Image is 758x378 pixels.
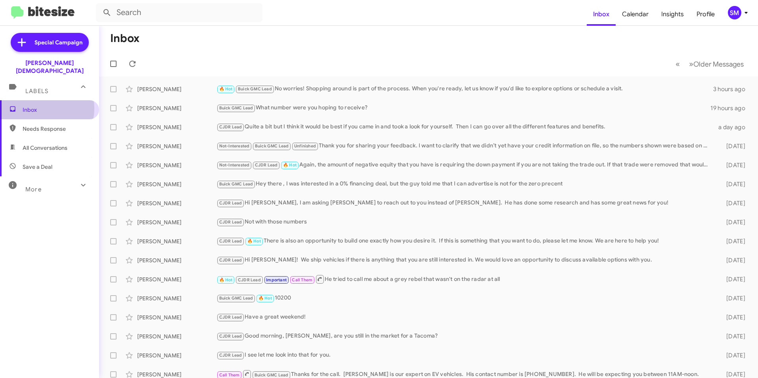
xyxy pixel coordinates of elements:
[219,220,242,225] span: CJDR Lead
[714,161,752,169] div: [DATE]
[216,313,714,322] div: Have a great weekend!
[255,372,289,378] span: Buick GMC Lead
[714,142,752,150] div: [DATE]
[219,143,250,149] span: Not-Interested
[216,141,714,151] div: Thank you for sharing your feedback. I want to clarify that we didn’t yet have your credit inform...
[23,125,90,133] span: Needs Response
[137,85,216,93] div: [PERSON_NAME]
[137,199,216,207] div: [PERSON_NAME]
[96,3,262,22] input: Search
[721,6,749,19] button: SM
[219,181,253,187] span: Buick GMC Lead
[25,88,48,95] span: Labels
[23,163,52,171] span: Save a Deal
[219,372,240,378] span: Call Them
[676,59,680,69] span: «
[693,60,744,69] span: Older Messages
[216,122,714,132] div: Quite a bit but I think it would be best if you came in and took a look for yourself. Then I can ...
[238,277,261,283] span: CJDR Lead
[292,277,312,283] span: Call Them
[671,56,685,72] button: Previous
[219,239,242,244] span: CJDR Lead
[216,332,714,341] div: Good morning, [PERSON_NAME], are you still in the market for a Tacoma?
[25,186,42,193] span: More
[255,162,278,168] span: CJDR Lead
[690,3,721,26] a: Profile
[671,56,748,72] nav: Page navigation example
[219,124,242,130] span: CJDR Lead
[34,38,82,46] span: Special Campaign
[137,237,216,245] div: [PERSON_NAME]
[714,180,752,188] div: [DATE]
[684,56,748,72] button: Next
[137,294,216,302] div: [PERSON_NAME]
[714,294,752,302] div: [DATE]
[714,351,752,359] div: [DATE]
[714,275,752,283] div: [DATE]
[616,3,655,26] a: Calendar
[11,33,89,52] a: Special Campaign
[655,3,690,26] a: Insights
[714,256,752,264] div: [DATE]
[219,86,233,92] span: 🔥 Hot
[247,239,261,244] span: 🔥 Hot
[219,315,242,320] span: CJDR Lead
[137,104,216,112] div: [PERSON_NAME]
[137,351,216,359] div: [PERSON_NAME]
[258,296,272,301] span: 🔥 Hot
[587,3,616,26] a: Inbox
[216,218,714,227] div: Not with those numbers
[216,351,714,360] div: I see let me look into that for you.
[728,6,741,19] div: SM
[216,84,713,94] div: No worries! Shopping around is part of the process. When you're ready, let us know if you'd like ...
[714,332,752,340] div: [DATE]
[266,277,287,283] span: Important
[710,104,752,112] div: 19 hours ago
[216,199,714,208] div: Hi [PERSON_NAME], I am asking [PERSON_NAME] to reach out to you instead of [PERSON_NAME]. He has ...
[216,160,714,170] div: Again, the amount of negative equity that you have is requiring the down payment if you are not t...
[110,32,140,45] h1: Inbox
[23,144,67,152] span: All Conversations
[714,313,752,321] div: [DATE]
[714,218,752,226] div: [DATE]
[216,294,714,303] div: 10200
[137,256,216,264] div: [PERSON_NAME]
[137,218,216,226] div: [PERSON_NAME]
[219,258,242,263] span: CJDR Lead
[714,123,752,131] div: a day ago
[255,143,289,149] span: Buick GMC Lead
[219,200,242,206] span: CJDR Lead
[219,353,242,358] span: CJDR Lead
[219,277,233,283] span: 🔥 Hot
[714,199,752,207] div: [DATE]
[137,332,216,340] div: [PERSON_NAME]
[216,179,714,189] div: Hey there , I was interested in a 0% financing deal, but the guy told me that I can advertise is ...
[238,86,272,92] span: Buick GMC Lead
[137,180,216,188] div: [PERSON_NAME]
[216,237,714,246] div: There is also an opportunity to build one exactly how you desire it. If this is something that yo...
[137,123,216,131] div: [PERSON_NAME]
[137,142,216,150] div: [PERSON_NAME]
[689,59,693,69] span: »
[137,161,216,169] div: [PERSON_NAME]
[219,105,253,111] span: Buick GMC Lead
[294,143,316,149] span: Unfinished
[137,275,216,283] div: [PERSON_NAME]
[216,256,714,265] div: Hi [PERSON_NAME]! We ship vehicles if there is anything that you are still interested in. We woul...
[714,237,752,245] div: [DATE]
[283,162,297,168] span: 🔥 Hot
[219,334,242,339] span: CJDR Lead
[219,162,250,168] span: Not-Interested
[219,296,253,301] span: Buick GMC Lead
[137,313,216,321] div: [PERSON_NAME]
[216,103,710,113] div: What number were you hoping to receive?
[713,85,752,93] div: 3 hours ago
[216,274,714,284] div: He tried to call me about a grey rebel that wasn't on the radar at all
[23,106,90,114] span: Inbox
